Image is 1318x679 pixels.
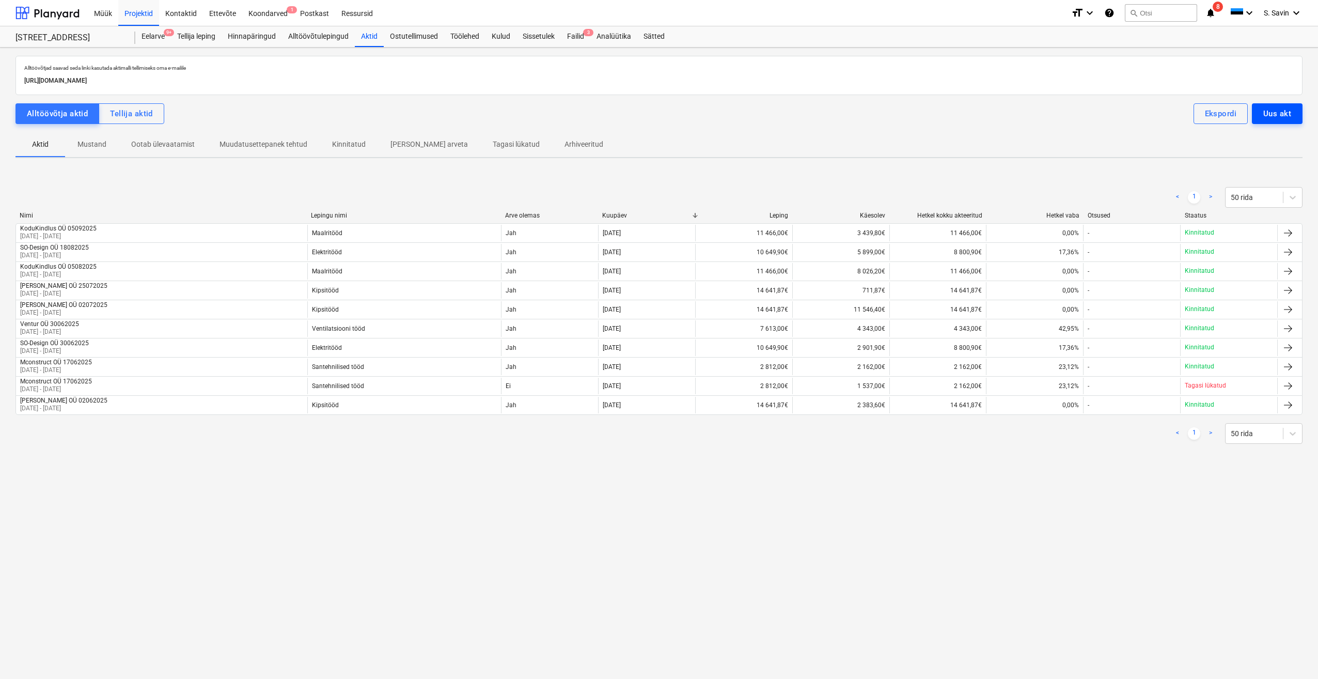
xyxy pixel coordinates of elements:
div: 1 537,00€ [792,378,889,394]
div: 4 343,00€ [889,320,986,337]
div: 10 649,90€ [695,340,792,356]
div: 2 812,00€ [695,359,792,375]
div: Mconstruct OÜ 17062025 [20,359,92,366]
div: 11 466,00€ [889,225,986,241]
div: - [1088,382,1089,390]
button: Alltöövõtja aktid [15,103,99,124]
div: Kipsitööd [312,306,339,313]
button: Ekspordi [1194,103,1248,124]
div: Hinnapäringud [222,26,282,47]
div: Nimi [20,212,303,219]
div: - [1088,325,1089,332]
p: [DATE] - [DATE] [20,308,107,317]
p: Kinnitatud [1185,324,1214,333]
span: 42,95% [1059,325,1079,332]
p: Tagasi lükatud [1185,381,1226,390]
div: [DATE] [603,382,621,390]
div: 11 466,00€ [889,263,986,280]
span: 0,00% [1062,229,1079,237]
p: [DATE] - [DATE] [20,232,97,241]
a: Page 1 is your current page [1188,427,1200,440]
span: 0,00% [1062,287,1079,294]
div: - [1088,344,1089,351]
div: Santehnilised tööd [312,382,364,390]
div: Uus akt [1263,107,1291,120]
div: 11 466,00€ [695,263,792,280]
a: Eelarve9+ [135,26,171,47]
div: SO-Design OÜ 18082025 [20,244,89,251]
div: [DATE] [603,402,621,409]
p: Arhiveeritud [564,139,603,150]
p: Mustand [77,139,106,150]
p: [DATE] - [DATE] [20,347,89,356]
p: [DATE] - [DATE] [20,385,92,394]
a: Alltöövõtulepingud [282,26,355,47]
p: Kinnitatud [1185,400,1214,409]
div: [DATE] [603,229,621,237]
div: [DATE] [603,268,621,275]
div: [PERSON_NAME] OÜ 25072025 [20,282,107,289]
a: Next page [1204,427,1217,440]
div: Jah [501,225,598,241]
div: Jah [501,320,598,337]
div: Arve olemas [505,212,594,219]
div: 14 641,87€ [695,397,792,413]
div: - [1088,229,1089,237]
div: - [1088,268,1089,275]
p: Alltöövõtjad saavad seda linki kasutada aktimalli tellimiseks oma e-mailile [24,65,1294,71]
div: Ventilatsiooni tööd [312,325,365,332]
div: 10 649,90€ [695,244,792,260]
p: [PERSON_NAME] arveta [390,139,468,150]
a: Failid3 [561,26,590,47]
div: Alltöövõtja aktid [27,107,88,120]
div: Mconstruct OÜ 17062025 [20,378,92,385]
div: 2 162,00€ [889,378,986,394]
div: Kipsitööd [312,287,339,294]
div: Santehnilised tööd [312,363,364,371]
div: Ei [501,378,598,394]
div: [DATE] [603,287,621,294]
div: Aktid [355,26,384,47]
a: Analüütika [590,26,637,47]
div: Leping [699,212,788,219]
div: Jah [501,397,598,413]
span: 1 [287,6,297,13]
span: 0,00% [1062,268,1079,275]
div: 2 162,00€ [792,359,889,375]
span: 17,36% [1059,249,1079,256]
div: 2 383,60€ [792,397,889,413]
a: Previous page [1171,427,1184,440]
div: Tellija leping [171,26,222,47]
div: 2 901,90€ [792,340,889,356]
span: 0,00% [1062,402,1079,409]
a: Töölehed [444,26,485,47]
a: Kulud [485,26,516,47]
a: Next page [1204,191,1217,204]
div: Maalritööd [312,229,342,237]
div: Ostutellimused [384,26,444,47]
p: Kinnitatud [332,139,366,150]
a: Previous page [1171,191,1184,204]
div: SO-Design OÜ 30062025 [20,340,89,347]
p: Kinnitatud [1185,362,1214,371]
div: [PERSON_NAME] OÜ 02062025 [20,397,107,404]
div: - [1088,402,1089,409]
div: 11 546,40€ [792,301,889,318]
div: - [1088,249,1089,256]
p: Kinnitatud [1185,228,1214,237]
div: 711,87€ [792,282,889,299]
div: 8 800,90€ [889,340,986,356]
a: Sissetulek [516,26,561,47]
p: [URL][DOMAIN_NAME] [24,75,1294,86]
div: 14 641,87€ [889,282,986,299]
div: Kipsitööd [312,402,339,409]
div: Staatus [1185,212,1274,219]
div: 2 162,00€ [889,359,986,375]
a: Sätted [637,26,671,47]
div: 5 899,00€ [792,244,889,260]
div: Tellija aktid [110,107,153,120]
